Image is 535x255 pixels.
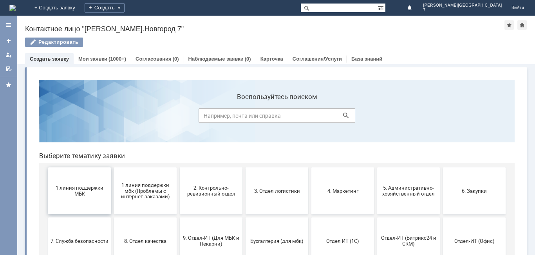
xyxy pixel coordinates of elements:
[18,214,76,220] span: Финансовый отдел
[15,194,78,241] button: Финансовый отдел
[15,94,78,141] button: 1 линия поддержки МБК
[83,214,141,220] span: Франчайзинг
[81,194,144,241] button: Франчайзинг
[18,111,76,123] span: 1 линия поддержки МБК
[147,194,210,241] button: Это соглашение не активно!
[166,19,322,27] label: Воспользуйтесь поиском
[293,56,342,62] a: Соглашения/Услуги
[278,194,341,241] button: не актуален
[213,94,275,141] button: 3. Отдел логистики
[30,56,69,62] a: Создать заявку
[83,164,141,170] span: 8. Отдел качества
[278,144,341,191] button: Отдел ИТ (1С)
[15,144,78,191] button: 7. Служба безопасности
[2,48,15,61] a: Мои заявки
[412,114,470,120] span: 6. Закупки
[147,94,210,141] button: 2. Контрольно-ревизионный отдел
[188,56,244,62] a: Наблюдаемые заявки
[25,25,504,33] div: Контактное лицо "[PERSON_NAME].Новгород 7"
[347,162,405,173] span: Отдел-ИТ (Битрикс24 и CRM)
[9,5,16,11] a: Перейти на домашнюю страницу
[281,214,339,220] span: не актуален
[344,94,407,141] button: 5. Административно-хозяйственный отдел
[81,144,144,191] button: 8. Отдел качества
[6,78,482,86] header: Выберите тематику заявки
[245,56,251,62] div: (0)
[281,164,339,170] span: Отдел ИТ (1С)
[215,208,273,226] span: [PERSON_NAME]. Услуги ИТ для МБК (оформляет L1)
[517,20,527,30] div: Сделать домашней страницей
[213,144,275,191] button: Бухгалтерия (для мбк)
[2,63,15,75] a: Мои согласования
[149,212,207,223] span: Это соглашение не активно!
[147,144,210,191] button: 9. Отдел-ИТ (Для МБК и Пекарни)
[173,56,179,62] div: (0)
[278,94,341,141] button: 4. Маркетинг
[504,20,514,30] div: Добавить в избранное
[347,111,405,123] span: 5. Административно-хозяйственный отдел
[108,56,126,62] div: (1000+)
[2,34,15,47] a: Создать заявку
[166,35,322,49] input: Например, почта или справка
[412,164,470,170] span: Отдел-ИТ (Офис)
[215,114,273,120] span: 3. Отдел логистики
[351,56,382,62] a: База знаний
[215,164,273,170] span: Бухгалтерия (для мбк)
[18,164,76,170] span: 7. Служба безопасности
[378,4,385,11] span: Расширенный поиск
[423,8,502,13] span: 7
[85,3,125,13] div: Создать
[423,3,502,8] span: [PERSON_NAME][GEOGRAPHIC_DATA]
[281,114,339,120] span: 4. Маркетинг
[149,111,207,123] span: 2. Контрольно-ревизионный отдел
[78,56,107,62] a: Мои заявки
[410,144,473,191] button: Отдел-ИТ (Офис)
[410,94,473,141] button: 6. Закупки
[83,108,141,126] span: 1 линия поддержки мбк (Проблемы с интернет-заказами)
[136,56,172,62] a: Согласования
[260,56,283,62] a: Карточка
[9,5,16,11] img: logo
[149,162,207,173] span: 9. Отдел-ИТ (Для МБК и Пекарни)
[81,94,144,141] button: 1 линия поддержки мбк (Проблемы с интернет-заказами)
[213,194,275,241] button: [PERSON_NAME]. Услуги ИТ для МБК (оформляет L1)
[344,144,407,191] button: Отдел-ИТ (Битрикс24 и CRM)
